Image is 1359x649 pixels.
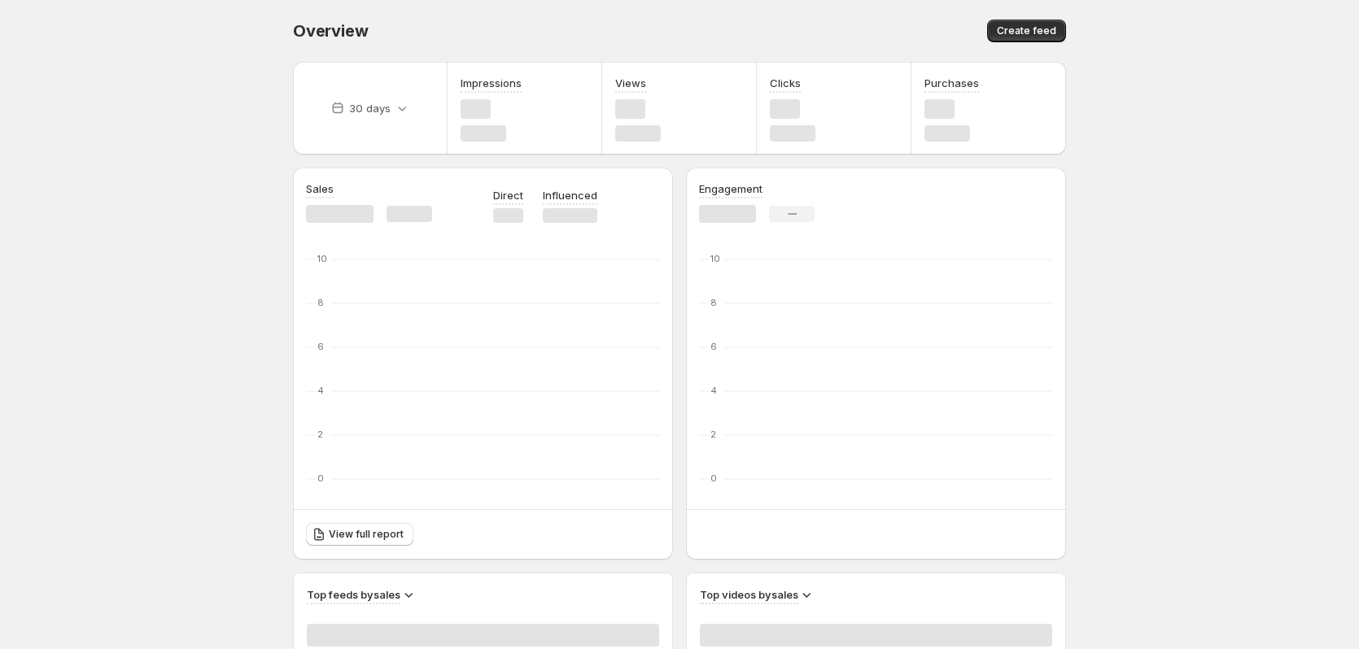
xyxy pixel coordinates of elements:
[710,297,717,308] text: 8
[306,181,334,197] h3: Sales
[306,523,413,546] a: View full report
[615,75,646,91] h3: Views
[317,341,324,352] text: 6
[710,385,717,396] text: 4
[329,528,404,541] span: View full report
[699,181,763,197] h3: Engagement
[710,341,717,352] text: 6
[493,187,523,203] p: Direct
[710,253,720,264] text: 10
[543,187,597,203] p: Influenced
[307,586,400,603] h3: Top feeds by sales
[710,473,717,484] text: 0
[317,429,323,440] text: 2
[317,253,327,264] text: 10
[987,20,1066,42] button: Create feed
[317,385,324,396] text: 4
[700,586,798,603] h3: Top videos by sales
[710,429,716,440] text: 2
[349,100,391,116] p: 30 days
[293,21,368,41] span: Overview
[461,75,522,91] h3: Impressions
[997,24,1056,37] span: Create feed
[317,473,324,484] text: 0
[924,75,979,91] h3: Purchases
[770,75,801,91] h3: Clicks
[317,297,324,308] text: 8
